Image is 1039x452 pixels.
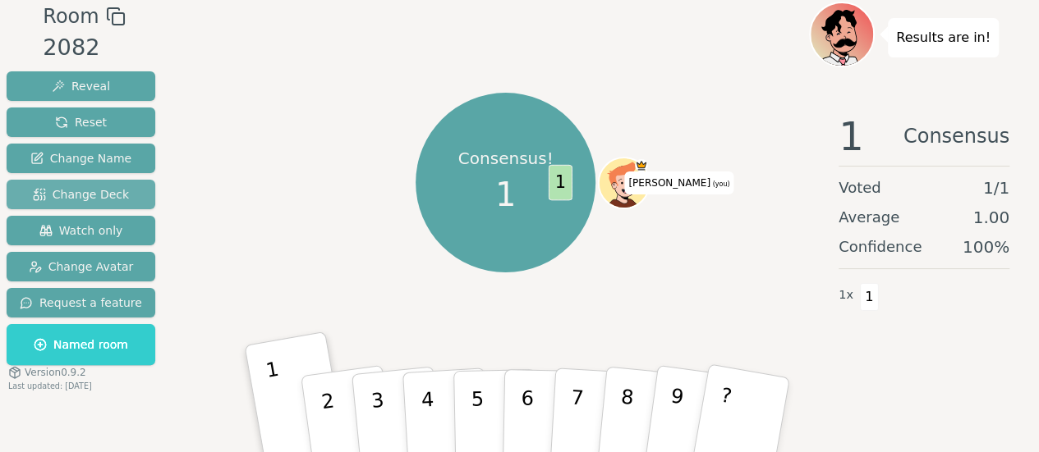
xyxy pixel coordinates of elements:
[458,147,554,170] p: Consensus!
[7,144,155,173] button: Change Name
[7,71,155,101] button: Reveal
[635,159,647,171] span: Sarah is the host
[7,252,155,281] button: Change Avatar
[896,26,991,49] p: Results are in!
[983,176,1009,199] span: 1 / 1
[55,114,107,130] span: Reset
[8,381,92,390] span: Last updated: [DATE]
[839,206,899,229] span: Average
[972,206,1009,229] span: 1.00
[7,107,155,137] button: Reset
[39,222,123,239] span: Watch only
[710,180,730,188] span: (you)
[25,366,86,379] span: Version 0.9.2
[264,358,292,447] p: 1
[903,116,1009,156] span: Consensus
[839,286,853,304] span: 1 x
[8,366,86,379] button: Version0.9.2
[7,216,155,245] button: Watch only
[963,235,1009,258] span: 100 %
[20,294,142,311] span: Request a feature
[839,176,881,199] span: Voted
[33,186,129,203] span: Change Deck
[7,180,155,209] button: Change Deck
[29,258,134,275] span: Change Avatar
[7,288,155,317] button: Request a feature
[52,78,110,94] span: Reveal
[839,235,922,258] span: Confidence
[34,336,128,353] span: Named room
[600,159,647,207] button: Click to change your avatar
[30,150,131,167] span: Change Name
[860,283,879,311] span: 1
[7,324,155,365] button: Named room
[43,2,99,31] span: Room
[624,171,733,194] span: Click to change your name
[495,170,516,219] span: 1
[43,31,125,65] div: 2082
[548,165,572,201] span: 1
[839,116,864,156] span: 1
